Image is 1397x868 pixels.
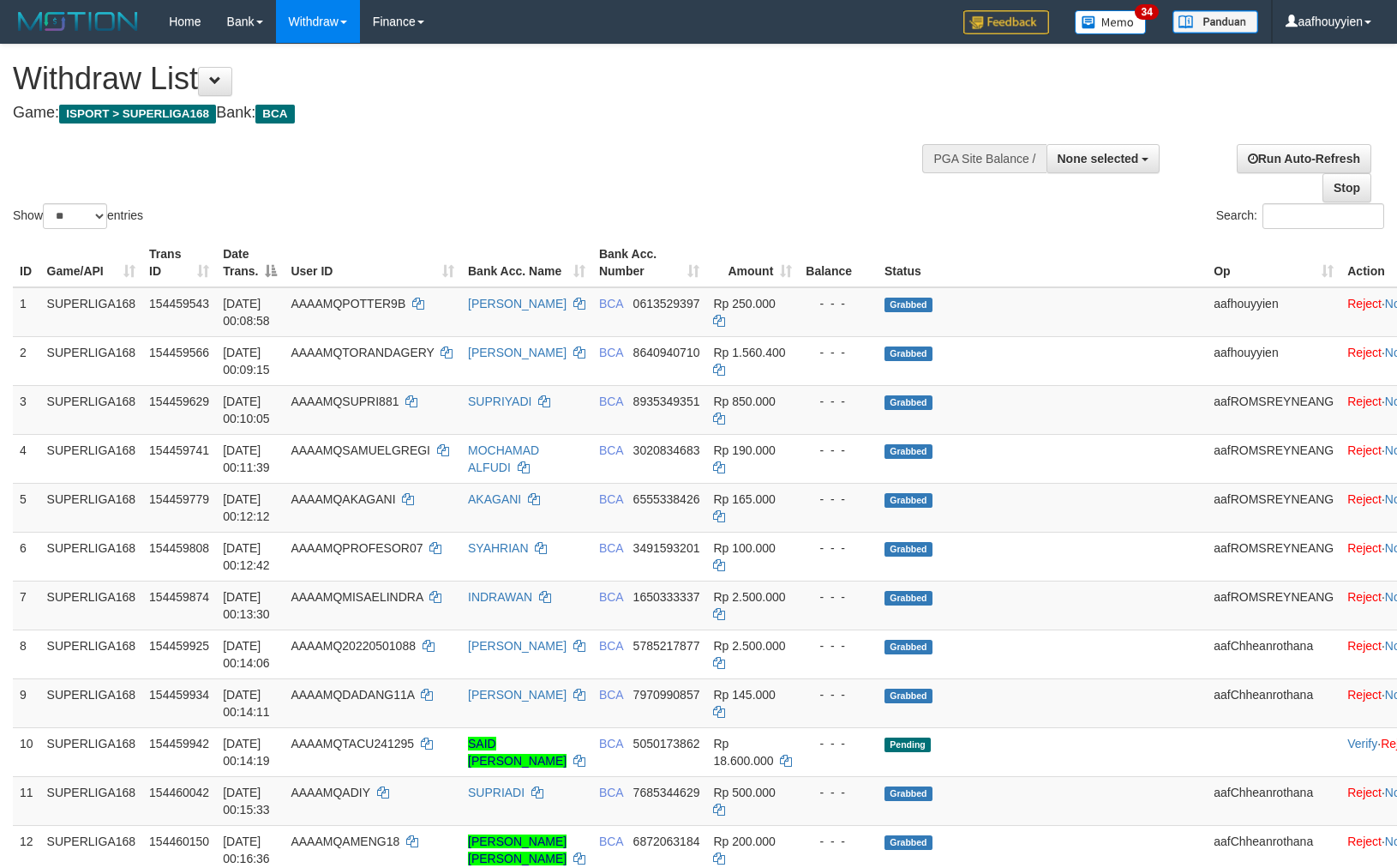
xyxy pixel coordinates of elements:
div: - - - [806,784,871,801]
span: 154459925 [149,639,209,653]
select: Showentries [43,203,107,229]
span: Copy 8640940710 to clipboard [633,346,700,359]
span: 154459566 [149,346,209,359]
td: SUPERLIGA168 [40,532,143,581]
span: Copy 6555338426 to clipboard [633,492,700,506]
div: - - - [806,491,871,508]
a: [PERSON_NAME] [468,639,567,653]
a: MOCHAMAD ALFUDI [468,443,539,474]
div: PGA Site Balance / [922,144,1046,173]
td: aafChheanrothana [1207,630,1340,678]
span: BCA [599,835,623,848]
input: Search: [1262,203,1384,229]
span: [DATE] 00:14:19 [223,737,270,768]
span: 34 [1135,4,1158,20]
span: 154459779 [149,492,209,506]
td: 5 [13,483,40,532]
td: 4 [13,434,40,483]
span: Copy 7970990857 to clipboard [633,688,700,702]
a: Reject [1347,835,1382,848]
th: User ID: activate to sort column ascending [284,238,461,287]
span: BCA [599,737,623,750]
a: SUPRIYADI [468,395,531,408]
span: AAAAMQSUPRI881 [291,395,399,408]
span: BCA [599,492,623,506]
div: - - - [806,686,871,703]
span: Rp 18.600.000 [713,737,773,768]
span: Copy 5785217877 to clipboard [633,639,700,653]
td: SUPERLIGA168 [40,336,143,385]
span: BCA [599,590,623,604]
td: SUPERLIGA168 [40,581,143,630]
span: Rp 500.000 [713,786,775,799]
span: Copy 7685344629 to clipboard [633,786,700,799]
span: Copy 0613529397 to clipboard [633,297,700,310]
span: BCA [599,395,623,408]
td: aafChheanrothana [1207,678,1340,727]
span: Grabbed [884,640,932,654]
span: Rp 200.000 [713,835,775,848]
span: AAAAMQAKAGANI [291,492,395,506]
div: - - - [806,344,871,361]
span: [DATE] 00:14:11 [223,688,270,719]
td: 1 [13,287,40,337]
td: 10 [13,727,40,776]
div: - - - [806,393,871,410]
h1: Withdraw List [13,62,914,96]
span: Grabbed [884,787,932,801]
img: MOTION_logo.png [13,9,143,34]
a: Reject [1347,639,1382,653]
th: ID [13,238,40,287]
a: SYAHRIAN [468,541,529,555]
span: AAAAMQADIY [291,786,369,799]
span: Copy 6872063184 to clipboard [633,835,700,848]
span: [DATE] 00:10:05 [223,395,270,425]
span: 154459629 [149,395,209,408]
span: [DATE] 00:08:58 [223,297,270,328]
div: - - - [806,295,871,312]
span: 154459874 [149,590,209,604]
span: BCA [599,541,623,555]
a: Reject [1347,395,1382,408]
th: Amount: activate to sort column ascending [706,238,799,287]
a: [PERSON_NAME] [468,346,567,359]
span: Rp 165.000 [713,492,775,506]
span: 154459934 [149,688,209,702]
span: AAAAMQTACU241295 [291,737,414,750]
span: AAAAMQSAMUELGREGI [291,443,430,457]
span: [DATE] 00:14:06 [223,639,270,670]
td: 6 [13,532,40,581]
a: AKAGANI [468,492,521,506]
span: Rp 100.000 [713,541,775,555]
span: Copy 1650333337 to clipboard [633,590,700,604]
label: Show entries [13,203,143,229]
span: BCA [599,443,623,457]
td: aafROMSREYNEANG [1207,532,1340,581]
span: Copy 3491593201 to clipboard [633,541,700,555]
td: 2 [13,336,40,385]
span: [DATE] 00:09:15 [223,346,270,377]
div: - - - [806,735,871,752]
th: Op: activate to sort column ascending [1207,238,1340,287]
td: SUPERLIGA168 [40,678,143,727]
span: 154459741 [149,443,209,457]
th: Bank Acc. Number: activate to sort column ascending [592,238,707,287]
div: - - - [806,442,871,459]
a: Reject [1347,443,1382,457]
td: SUPERLIGA168 [40,727,143,776]
span: AAAAMQ20220501088 [291,639,416,653]
td: SUPERLIGA168 [40,630,143,678]
td: aafROMSREYNEANG [1207,385,1340,434]
span: ISPORT > SUPERLIGA168 [59,105,216,124]
span: Rp 190.000 [713,443,775,457]
td: 11 [13,776,40,825]
a: SUPRIADI [468,786,525,799]
td: SUPERLIGA168 [40,287,143,337]
a: [PERSON_NAME] [468,297,567,310]
a: [PERSON_NAME] [PERSON_NAME] [468,835,567,865]
span: BCA [599,639,623,653]
span: Rp 2.500.000 [713,639,785,653]
a: Reject [1347,688,1382,702]
span: 154459543 [149,297,209,310]
span: [DATE] 00:11:39 [223,443,270,474]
